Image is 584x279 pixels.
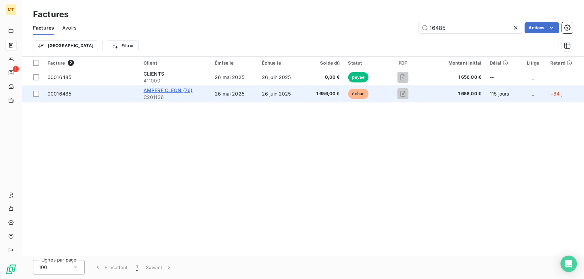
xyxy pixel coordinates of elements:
[136,264,138,271] span: 1
[33,24,54,31] span: Factures
[428,90,482,97] span: 1 656,00 €
[428,60,482,66] div: Montant initial
[348,60,378,66] div: Statut
[486,86,520,102] td: 115 jours
[309,60,340,66] div: Solde dû
[132,260,142,275] button: 1
[6,4,17,15] div: MT
[33,8,68,21] h3: Factures
[62,24,76,31] span: Avoirs
[348,89,369,99] span: échue
[39,264,47,271] span: 100
[490,60,516,66] div: Délai
[211,86,258,102] td: 26 mai 2025
[144,60,206,66] div: Client
[13,66,19,72] span: 1
[532,91,534,97] span: _
[524,60,542,66] div: Litige
[309,74,340,81] span: 0,00 €
[309,90,340,97] span: 1 656,00 €
[215,60,254,66] div: Émise le
[144,87,193,93] span: AMPERE CLEON (76)
[47,74,71,80] span: 00016485
[428,74,482,81] span: 1 656,00 €
[211,69,258,86] td: 26 mai 2025
[486,69,520,86] td: --
[348,72,369,82] span: payée
[419,22,522,33] input: Rechercher
[550,91,562,97] span: +84 j
[144,94,206,101] span: C201136
[90,260,132,275] button: Précédent
[258,69,305,86] td: 26 juin 2025
[107,40,138,51] button: Filtrer
[144,71,164,77] span: CLIENTS
[258,86,305,102] td: 26 juin 2025
[47,60,65,66] span: Facture
[525,22,559,33] button: Actions
[6,264,17,275] img: Logo LeanPay
[47,91,71,97] span: 00016485
[33,40,98,51] button: [GEOGRAPHIC_DATA]
[550,60,580,66] div: Retard
[142,260,177,275] button: Suivant
[68,60,74,66] span: 2
[532,74,534,80] span: _
[144,77,206,84] span: 411000
[262,60,300,66] div: Échue le
[561,256,577,272] div: Open Intercom Messenger
[386,60,420,66] div: PDF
